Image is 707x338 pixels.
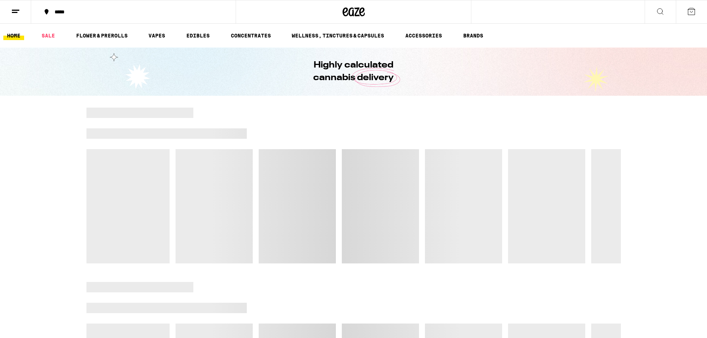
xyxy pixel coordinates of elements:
[72,31,131,40] a: FLOWER & PREROLLS
[3,31,24,40] a: HOME
[459,31,487,40] a: BRANDS
[292,59,415,84] h1: Highly calculated cannabis delivery
[288,31,388,40] a: WELLNESS, TINCTURES & CAPSULES
[183,31,213,40] a: EDIBLES
[402,31,446,40] a: ACCESSORIES
[227,31,275,40] a: CONCENTRATES
[145,31,169,40] a: VAPES
[38,31,59,40] a: SALE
